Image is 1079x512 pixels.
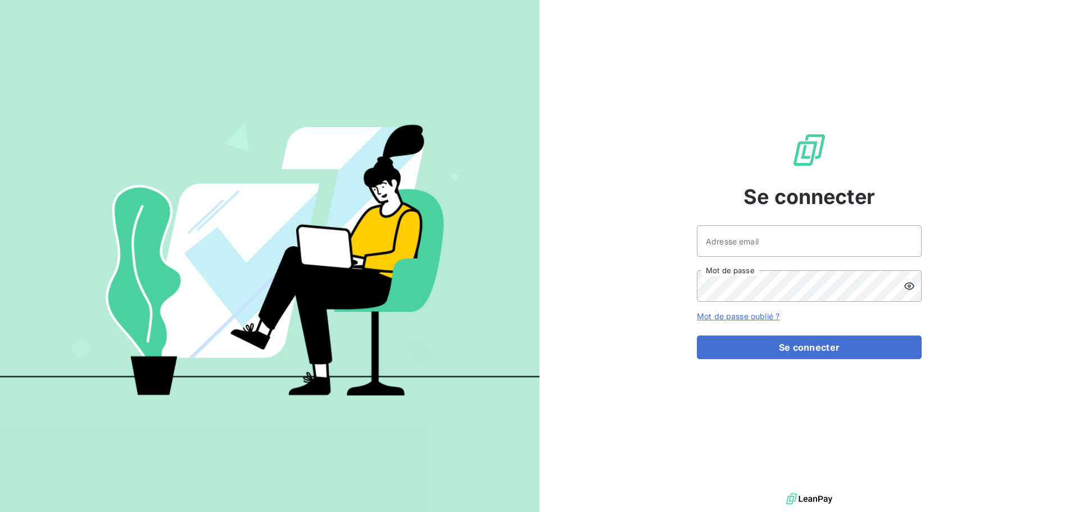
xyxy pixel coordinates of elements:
img: logo [786,491,832,508]
input: placeholder [697,225,922,257]
a: Mot de passe oublié ? [697,311,779,321]
img: Logo LeanPay [791,132,827,168]
button: Se connecter [697,336,922,359]
span: Se connecter [743,182,875,212]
